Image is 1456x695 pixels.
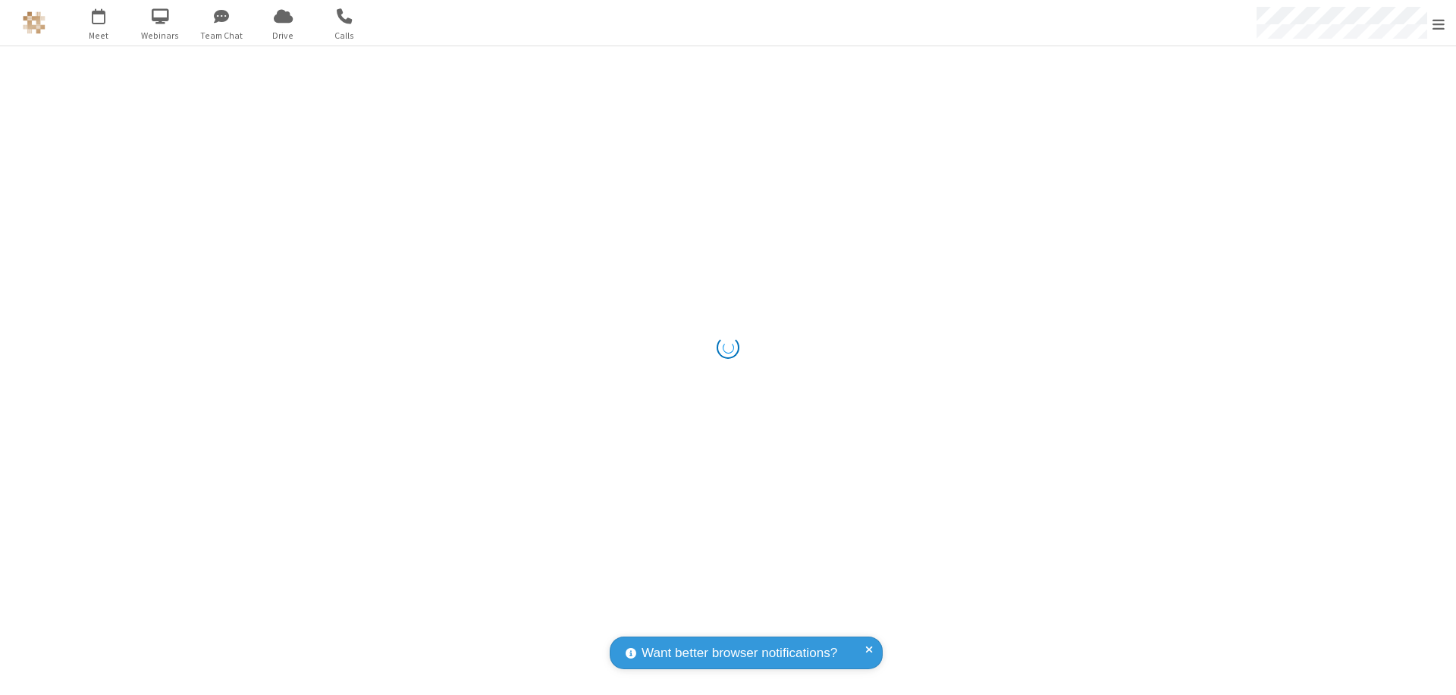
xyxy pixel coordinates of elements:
[71,29,127,42] span: Meet
[132,29,189,42] span: Webinars
[642,643,837,663] span: Want better browser notifications?
[193,29,250,42] span: Team Chat
[316,29,373,42] span: Calls
[255,29,312,42] span: Drive
[23,11,45,34] img: QA Selenium DO NOT DELETE OR CHANGE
